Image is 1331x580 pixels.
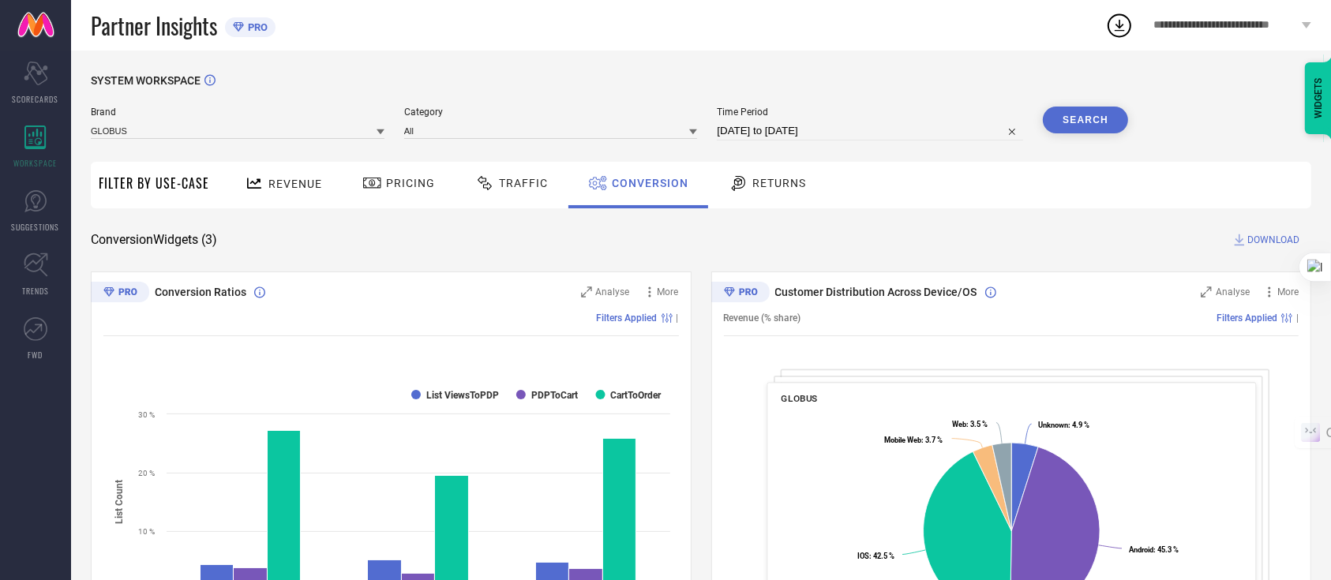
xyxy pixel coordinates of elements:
span: Category [404,107,698,118]
span: Brand [91,107,384,118]
span: Revenue [268,178,322,190]
span: Analyse [596,286,630,297]
span: FWD [28,349,43,361]
span: Conversion Ratios [155,286,246,298]
span: Traffic [499,177,548,189]
span: Revenue (% share) [724,312,801,324]
svg: Zoom [581,286,592,297]
tspan: IOS [857,552,869,560]
span: More [1277,286,1299,297]
div: Open download list [1105,11,1134,39]
input: Select time period [717,122,1023,140]
span: | [677,312,679,324]
span: WORKSPACE [14,157,58,169]
text: : 42.5 % [857,552,894,560]
text: PDPToCart [531,390,578,401]
text: 10 % [138,527,155,536]
span: GLOBUS [781,393,817,404]
span: PRO [244,21,268,33]
span: Time Period [717,107,1023,118]
span: Filter By Use-Case [99,174,209,193]
tspan: Android [1128,545,1153,554]
text: 30 % [138,410,155,419]
text: List ViewsToPDP [426,390,499,401]
span: SYSTEM WORKSPACE [91,74,201,87]
span: | [1296,312,1299,324]
div: Premium [91,282,149,305]
text: : 3.7 % [884,436,943,444]
span: Conversion [612,177,688,189]
span: DOWNLOAD [1247,232,1299,248]
tspan: Mobile Web [884,436,921,444]
text: 20 % [138,469,155,477]
span: TRENDS [22,285,49,297]
text: : 3.5 % [952,420,988,428]
tspan: Web [952,420,966,428]
span: Analyse [1216,286,1250,297]
span: Filters Applied [597,312,658,324]
div: Premium [711,282,770,305]
span: Conversion Widgets ( 3 ) [91,232,217,248]
span: SCORECARDS [13,93,59,105]
span: More [658,286,679,297]
svg: Zoom [1201,286,1212,297]
span: Partner Insights [91,9,217,42]
span: SUGGESTIONS [12,221,60,233]
span: Filters Applied [1217,312,1277,324]
tspan: Unknown [1038,421,1068,429]
span: Customer Distribution Across Device/OS [775,286,977,298]
tspan: List Count [114,480,125,524]
text: CartToOrder [611,390,662,401]
span: Returns [752,177,806,189]
text: : 4.9 % [1038,421,1089,429]
text: : 45.3 % [1128,545,1178,554]
button: Search [1043,107,1128,133]
span: Pricing [386,177,435,189]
